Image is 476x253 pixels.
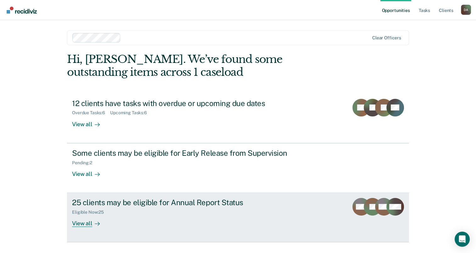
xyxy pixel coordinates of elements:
[72,198,293,207] div: 25 clients may be eligible for Annual Report Status
[72,99,293,108] div: 12 clients have tasks with overdue or upcoming due dates
[67,94,409,143] a: 12 clients have tasks with overdue or upcoming due datesOverdue Tasks:6Upcoming Tasks:6View all
[461,5,471,15] button: Profile dropdown button
[67,143,409,193] a: Some clients may be eligible for Early Release from SupervisionPending:2View all
[67,193,409,242] a: 25 clients may be eligible for Annual Report StatusEligible Now:25View all
[455,232,470,247] div: Open Intercom Messenger
[72,110,110,115] div: Overdue Tasks : 6
[72,215,107,227] div: View all
[72,149,293,158] div: Some clients may be eligible for Early Release from Supervision
[72,210,109,215] div: Eligible Now : 25
[72,115,107,128] div: View all
[461,5,471,15] div: D A
[7,7,37,14] img: Recidiviz
[110,110,152,115] div: Upcoming Tasks : 6
[67,53,340,79] div: Hi, [PERSON_NAME]. We’ve found some outstanding items across 1 caseload
[372,35,401,41] div: Clear officers
[72,165,107,177] div: View all
[72,160,97,166] div: Pending : 2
